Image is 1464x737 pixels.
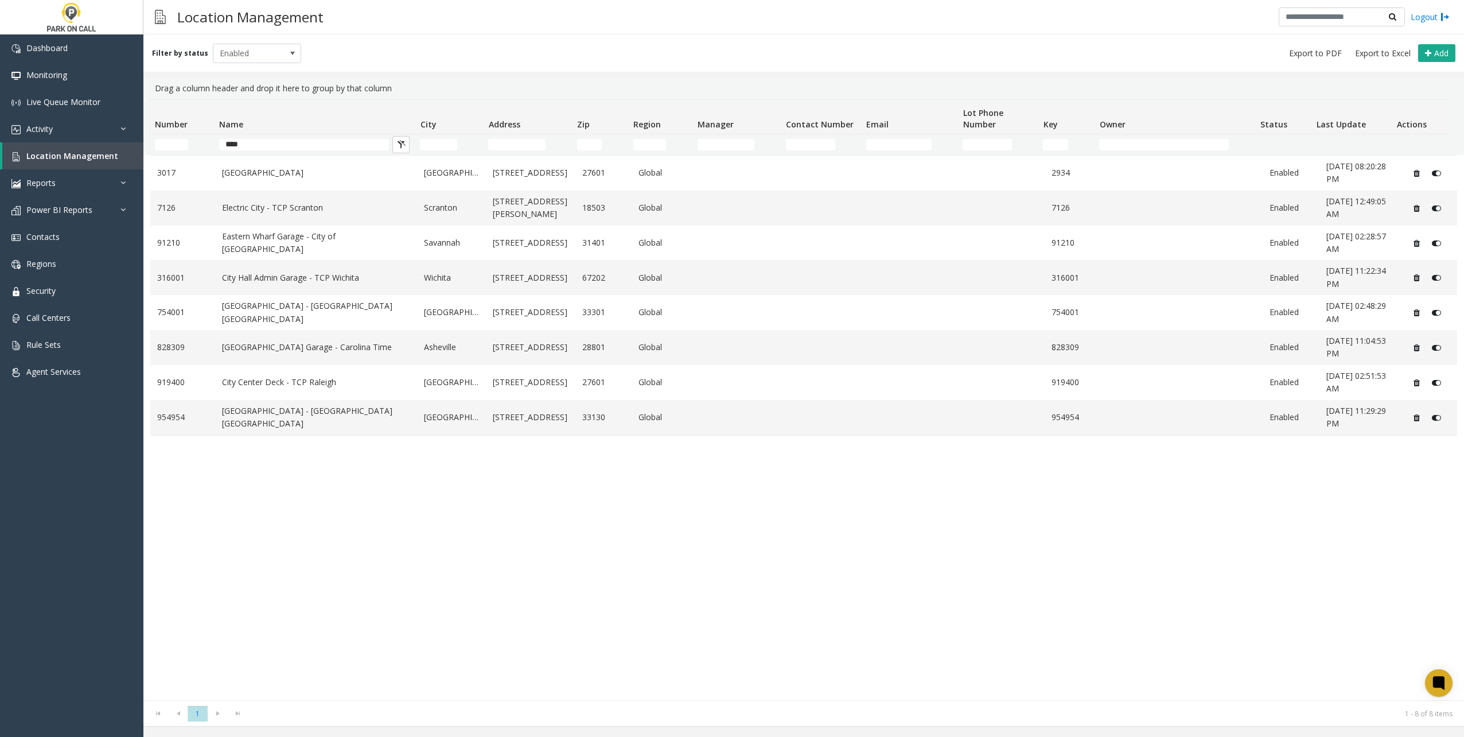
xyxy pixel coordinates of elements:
[1270,201,1313,214] a: Enabled
[26,69,67,80] span: Monitoring
[222,405,411,430] a: [GEOGRAPHIC_DATA] - [GEOGRAPHIC_DATA] [GEOGRAPHIC_DATA]
[582,376,625,389] a: 27601
[866,119,889,130] span: Email
[963,139,1012,150] input: Lot Phone Number Filter
[1326,265,1386,289] span: [DATE] 11:22:34 PM
[1326,335,1386,359] span: [DATE] 11:04:53 PM
[1407,374,1426,392] button: Delete
[424,376,479,389] a: [GEOGRAPHIC_DATA]
[11,368,21,377] img: 'icon'
[26,123,53,134] span: Activity
[157,306,208,319] a: 754001
[1270,236,1313,249] a: Enabled
[698,119,734,130] span: Manager
[1270,411,1313,424] a: Enabled
[1052,376,1095,389] a: 919400
[11,44,21,53] img: 'icon'
[1270,341,1313,354] a: Enabled
[1426,304,1447,322] button: Disable
[1284,45,1346,61] button: Export to PDF
[188,706,208,722] span: Page 1
[219,119,243,130] span: Name
[1043,139,1068,150] input: Key Filter
[1407,408,1426,426] button: Delete
[1418,44,1455,63] button: Add
[1326,405,1393,430] a: [DATE] 11:29:29 PM
[1326,370,1386,394] span: [DATE] 02:51:53 AM
[493,306,568,319] a: [STREET_ADDRESS]
[1392,134,1449,155] td: Actions Filter
[638,341,690,354] a: Global
[1407,269,1426,287] button: Delete
[155,119,188,130] span: Number
[150,134,215,155] td: Number Filter
[1350,45,1415,61] button: Export to Excel
[11,260,21,269] img: 'icon'
[1326,370,1393,395] a: [DATE] 02:51:53 AM
[582,411,625,424] a: 33130
[424,236,479,249] a: Savannah
[157,201,208,214] a: 7126
[424,271,479,284] a: Wichita
[213,44,283,63] span: Enabled
[493,376,568,389] a: [STREET_ADDRESS]
[222,300,411,325] a: [GEOGRAPHIC_DATA] - [GEOGRAPHIC_DATA] [GEOGRAPHIC_DATA]
[11,179,21,188] img: 'icon'
[11,71,21,80] img: 'icon'
[1256,100,1312,134] th: Status
[1052,341,1095,354] a: 828309
[493,411,568,424] a: [STREET_ADDRESS]
[11,233,21,242] img: 'icon'
[26,258,56,269] span: Regions
[1095,134,1255,155] td: Owner Filter
[1407,164,1426,183] button: Delete
[698,139,755,150] input: Manager Filter
[786,139,835,150] input: Contact Number Filter
[26,204,92,215] span: Power BI Reports
[1426,269,1447,287] button: Disable
[26,150,118,161] span: Location Management
[1326,335,1393,360] a: [DATE] 11:04:53 PM
[1407,339,1426,357] button: Delete
[157,271,208,284] a: 316001
[1038,134,1095,155] td: Key Filter
[424,166,479,179] a: [GEOGRAPHIC_DATA]
[222,201,411,214] a: Electric City - TCP Scranton
[1434,48,1449,59] span: Add
[26,96,100,107] span: Live Queue Monitor
[493,341,568,354] a: [STREET_ADDRESS]
[222,376,411,389] a: City Center Deck - TCP Raleigh
[1052,166,1095,179] a: 2934
[424,411,479,424] a: [GEOGRAPHIC_DATA]
[582,271,625,284] a: 67202
[781,134,862,155] td: Contact Number Filter
[157,166,208,179] a: 3017
[638,271,690,284] a: Global
[222,341,411,354] a: [GEOGRAPHIC_DATA] Garage - Carolina Time
[150,77,1457,99] div: Drag a column header and drop it here to group by that column
[1270,166,1313,179] a: Enabled
[1052,411,1095,424] a: 954954
[1270,306,1313,319] a: Enabled
[1052,271,1095,284] a: 316001
[1326,230,1393,256] a: [DATE] 02:28:57 AM
[11,98,21,107] img: 'icon'
[1426,164,1447,183] button: Disable
[638,201,690,214] a: Global
[1312,134,1392,155] td: Last Update Filter
[1270,376,1313,389] a: Enabled
[582,306,625,319] a: 33301
[1355,48,1411,59] span: Export to Excel
[392,136,410,153] button: Clear
[786,119,854,130] span: Contact Number
[1270,271,1313,284] a: Enabled
[420,139,457,150] input: City Filter
[1326,196,1386,219] span: [DATE] 12:49:05 AM
[582,201,625,214] a: 18503
[420,119,437,130] span: City
[1426,408,1447,426] button: Disable
[638,166,690,179] a: Global
[963,107,1003,130] span: Lot Phone Number
[1440,11,1450,23] img: logout
[693,134,781,155] td: Manager Filter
